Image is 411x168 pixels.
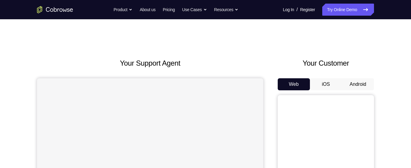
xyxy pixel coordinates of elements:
[310,78,342,90] button: iOS
[278,78,310,90] button: Web
[342,78,374,90] button: Android
[322,4,374,16] a: Try Online Demo
[163,4,175,16] a: Pricing
[114,4,133,16] button: Product
[37,58,263,69] h2: Your Support Agent
[37,6,73,13] a: Go to the home page
[182,4,207,16] button: Use Cases
[278,58,374,69] h2: Your Customer
[296,6,298,13] span: /
[140,4,155,16] a: About us
[283,4,294,16] a: Log In
[300,4,315,16] a: Register
[214,4,239,16] button: Resources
